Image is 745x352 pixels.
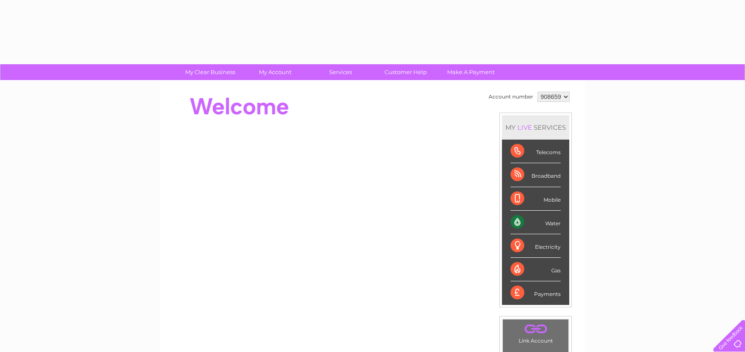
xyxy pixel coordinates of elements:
div: Broadband [511,163,561,187]
div: Telecoms [511,140,561,163]
td: Link Account [502,319,569,346]
div: MY SERVICES [502,115,569,140]
a: My Clear Business [175,64,246,80]
a: Make A Payment [436,64,506,80]
a: Customer Help [370,64,441,80]
a: Services [305,64,376,80]
div: Mobile [511,187,561,211]
div: Payments [511,281,561,304]
div: Water [511,211,561,234]
div: Gas [511,258,561,281]
td: Account number [487,89,535,104]
a: . [505,322,566,337]
a: My Account [240,64,311,80]
div: Electricity [511,234,561,258]
div: LIVE [516,123,534,131]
